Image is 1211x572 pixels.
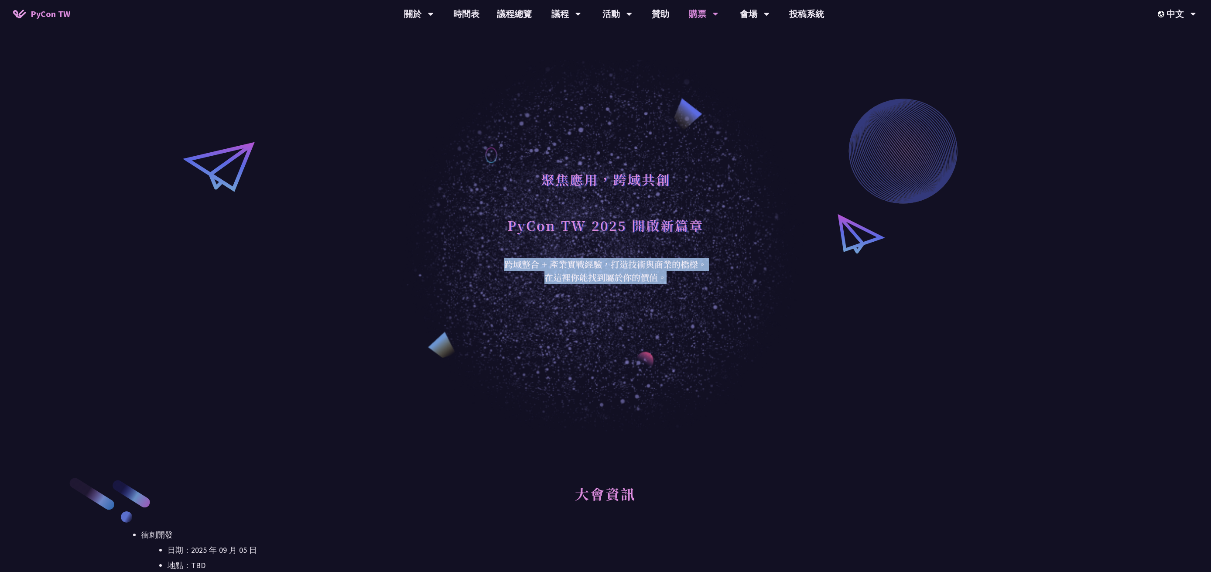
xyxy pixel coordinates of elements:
li: 衝刺開發 [141,528,1070,572]
li: 日期：2025 年 09 月 05 日 [168,544,1070,557]
img: Home icon of PyCon TW 2025 [13,10,26,18]
a: PyCon TW [4,3,79,25]
li: 地點：TBD [168,559,1070,572]
span: PyCon TW [31,7,70,21]
img: Locale Icon [1158,11,1167,17]
div: 跨域整合 + 產業實戰經驗，打造技術與商業的橋樑。 在這裡你能找到屬於你的價值。 [499,258,712,284]
h1: PyCon TW 2025 開啟新篇章 [507,212,704,238]
h1: 聚焦應用，跨域共創 [541,166,670,192]
h2: 大會資訊 [141,476,1070,524]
